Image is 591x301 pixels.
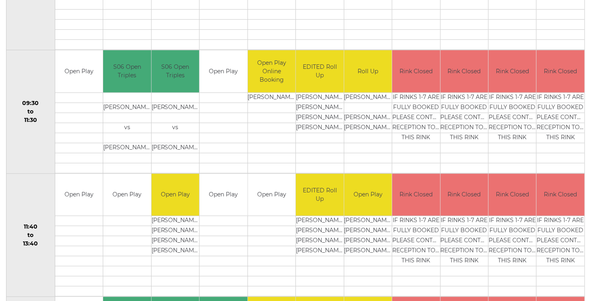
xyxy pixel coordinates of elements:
td: S06 Open Triples [152,50,199,93]
td: [PERSON_NAME] [344,226,392,236]
td: [PERSON_NAME] [344,123,392,133]
td: PLEASE CONTACT [489,236,536,246]
td: Rink Closed [537,50,585,93]
td: [PERSON_NAME] [152,216,199,226]
td: Rink Closed [489,174,536,216]
td: FULLY BOOKED [392,226,440,236]
td: THIS RINK [489,256,536,266]
td: FULLY BOOKED [537,103,585,113]
td: EDITED Roll Up [296,50,343,93]
td: [PERSON_NAME] [103,103,151,113]
td: IF RINKS 1-7 ARE [489,216,536,226]
td: 09:30 to 11:30 [6,50,55,174]
td: FULLY BOOKED [537,226,585,236]
td: IF RINKS 1-7 ARE [537,93,585,103]
td: Open Play [55,174,103,216]
td: S06 Open Triples [103,50,151,93]
td: THIS RINK [537,133,585,143]
td: [PERSON_NAME] [103,143,151,153]
td: FULLY BOOKED [392,103,440,113]
td: FULLY BOOKED [441,226,488,236]
td: Open Play [152,174,199,216]
td: PLEASE CONTACT [392,236,440,246]
td: Rink Closed [537,174,585,216]
td: IF RINKS 1-7 ARE [392,93,440,103]
td: [PERSON_NAME] [344,93,392,103]
td: PLEASE CONTACT [441,113,488,123]
td: THIS RINK [537,256,585,266]
td: Rink Closed [489,50,536,93]
td: THIS RINK [441,256,488,266]
td: Rink Closed [441,174,488,216]
td: IF RINKS 1-7 ARE [537,216,585,226]
td: Open Play [248,174,295,216]
td: RECEPTION TO BOOK [537,246,585,256]
td: PLEASE CONTACT [537,236,585,246]
td: RECEPTION TO BOOK [537,123,585,133]
td: Open Play Online Booking [248,50,295,93]
td: RECEPTION TO BOOK [441,246,488,256]
td: Rink Closed [441,50,488,93]
td: [PERSON_NAME] [296,246,343,256]
td: THIS RINK [392,133,440,143]
td: Rink Closed [392,50,440,93]
td: PLEASE CONTACT [441,236,488,246]
td: THIS RINK [441,133,488,143]
td: RECEPTION TO BOOK [489,246,536,256]
td: FULLY BOOKED [441,103,488,113]
td: PLEASE CONTACT [537,113,585,123]
td: [PERSON_NAME] [152,226,199,236]
td: vs [103,123,151,133]
td: 11:40 to 13:40 [6,173,55,297]
td: PLEASE CONTACT [392,113,440,123]
td: FULLY BOOKED [489,226,536,236]
td: FULLY BOOKED [489,103,536,113]
td: [PERSON_NAME] [152,246,199,256]
td: IF RINKS 1-7 ARE [441,93,488,103]
td: [PERSON_NAME] [152,103,199,113]
td: [PERSON_NAME] [296,113,343,123]
td: RECEPTION TO BOOK [392,246,440,256]
td: IF RINKS 1-7 ARE [392,216,440,226]
td: Open Play [103,174,151,216]
td: [PERSON_NAME] [296,103,343,113]
td: [PERSON_NAME] [152,143,199,153]
td: [PERSON_NAME] [152,236,199,246]
td: PLEASE CONTACT [489,113,536,123]
td: Open Play [200,50,247,93]
td: [PERSON_NAME] [344,246,392,256]
td: [PERSON_NAME] [296,93,343,103]
td: [PERSON_NAME] [296,226,343,236]
td: Open Play [344,174,392,216]
td: RECEPTION TO BOOK [441,123,488,133]
td: vs [152,123,199,133]
td: RECEPTION TO BOOK [489,123,536,133]
td: IF RINKS 1-7 ARE [441,216,488,226]
td: IF RINKS 1-7 ARE [489,93,536,103]
td: Open Play [200,174,247,216]
td: THIS RINK [489,133,536,143]
td: Rink Closed [392,174,440,216]
td: [PERSON_NAME] [344,216,392,226]
td: RECEPTION TO BOOK [392,123,440,133]
td: [PERSON_NAME] [344,113,392,123]
td: [PERSON_NAME] [296,216,343,226]
td: EDITED Roll Up [296,174,343,216]
td: THIS RINK [392,256,440,266]
td: Roll Up [344,50,392,93]
td: Open Play [55,50,103,93]
td: [PERSON_NAME] [344,236,392,246]
td: [PERSON_NAME] [248,93,295,103]
td: [PERSON_NAME] LIGHT [296,236,343,246]
td: [PERSON_NAME] [296,123,343,133]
